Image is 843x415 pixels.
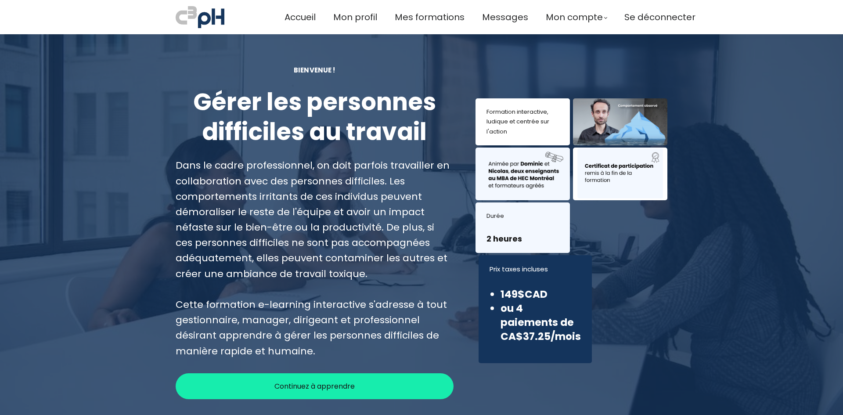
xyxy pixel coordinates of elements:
[501,287,581,301] li: 149$CAD
[395,10,465,25] a: Mes formations
[176,65,454,75] div: BIENVENUE !
[486,211,559,221] div: Durée
[274,381,355,392] span: Continuez à apprendre
[333,10,377,25] a: Mon profil
[490,264,581,275] div: Prix taxes incluses
[285,10,316,25] a: Accueil
[546,10,603,25] span: Mon compte
[486,107,559,136] div: Formation interactive, ludique et centrée sur l'action
[486,233,559,244] h3: 2 heures
[176,4,224,30] img: a70bc7685e0efc0bd0b04b3506828469.jpeg
[501,301,581,344] li: ou 4 paiements de CA$37.25/mois
[176,87,454,147] div: Gérer les personnes difficiles au travail
[624,10,695,25] a: Se déconnecter
[176,158,454,358] div: Dans le cadre professionnel, on doit parfois travailler en collaboration avec des personnes diffi...
[482,10,528,25] a: Messages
